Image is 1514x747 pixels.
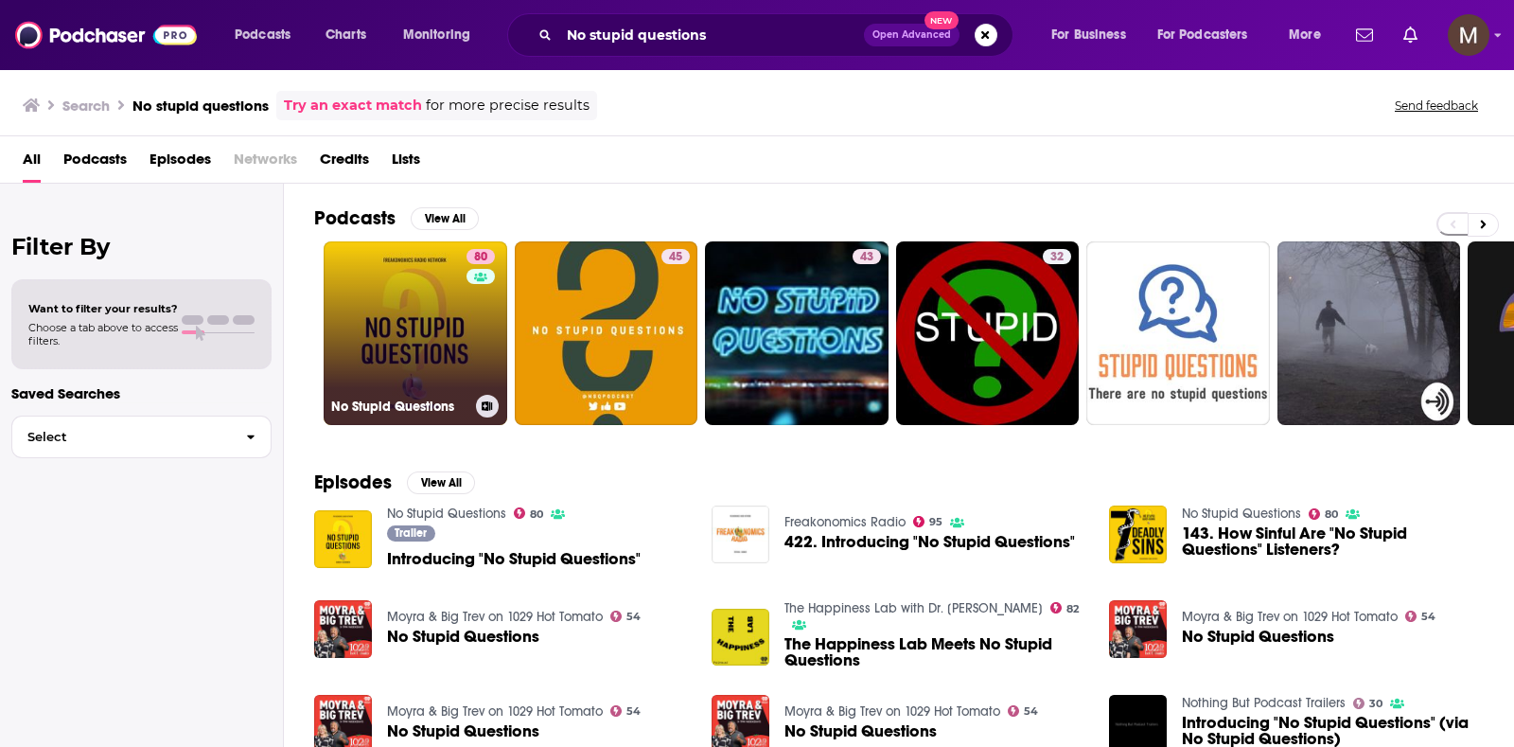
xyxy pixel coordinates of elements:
a: No Stupid Questions [387,723,539,739]
input: Search podcasts, credits, & more... [559,20,864,50]
button: open menu [390,20,495,50]
span: For Podcasters [1157,22,1248,48]
h2: Filter By [11,233,272,260]
a: 80 [514,507,544,519]
a: 32 [1043,249,1071,264]
a: Charts [313,20,378,50]
span: Choose a tab above to access filters. [28,321,178,347]
span: More [1289,22,1321,48]
a: All [23,144,41,183]
a: EpisodesView All [314,471,475,494]
span: 80 [474,248,487,267]
span: Logged in as miabeaumont.personal [1448,14,1489,56]
a: Try an exact match [284,95,422,116]
h3: No stupid questions [132,97,269,115]
a: 54 [1405,611,1436,622]
a: Moyra & Big Trev on 1029 Hot Tomato [784,703,1000,720]
a: Introducing "No Stupid Questions" (via No Stupid Questions) [1182,715,1484,747]
h3: Search [62,97,110,115]
button: open menu [1145,20,1276,50]
span: for more precise results [426,95,590,116]
span: Want to filter your results? [28,302,178,315]
img: Introducing "No Stupid Questions" [314,510,372,568]
span: 54 [626,613,641,621]
a: PodcastsView All [314,206,479,230]
a: 82 [1050,602,1080,614]
a: The Happiness Lab Meets No Stupid Questions [784,636,1086,668]
a: 143. How Sinful Are "No Stupid Questions" Listeners? [1182,525,1484,558]
span: 95 [929,518,942,526]
span: New [924,11,959,29]
img: 143. How Sinful Are "No Stupid Questions" Listeners? [1109,506,1167,563]
span: Charts [326,22,366,48]
button: Show profile menu [1448,14,1489,56]
button: open menu [221,20,315,50]
span: Podcasts [63,144,127,183]
a: 30 [1353,698,1383,709]
a: 45 [661,249,690,264]
button: Open AdvancedNew [864,24,959,46]
h2: Episodes [314,471,392,494]
button: open menu [1276,20,1345,50]
a: Introducing "No Stupid Questions" [387,551,641,567]
span: 82 [1066,605,1079,614]
a: 54 [610,705,642,717]
img: Podchaser - Follow, Share and Rate Podcasts [15,17,197,53]
a: Episodes [150,144,211,183]
span: 54 [626,707,641,716]
a: 43 [853,249,881,264]
a: 80 [1309,508,1339,520]
a: Moyra & Big Trev on 1029 Hot Tomato [387,703,603,720]
a: 80 [467,249,495,264]
a: 54 [1008,705,1039,717]
h2: Podcasts [314,206,396,230]
a: Nothing But Podcast Trailers [1182,695,1346,711]
a: Show notifications dropdown [1396,19,1425,51]
span: Monitoring [403,22,470,48]
a: The Happiness Lab Meets No Stupid Questions [712,609,769,667]
p: Saved Searches [11,384,272,402]
a: No Stupid Questions [784,723,937,739]
span: 422. Introducing "No Stupid Questions" [784,534,1075,550]
a: No Stupid Questions [387,629,539,645]
span: 30 [1369,700,1382,708]
span: Podcasts [235,22,290,48]
a: 32 [896,241,1080,425]
a: No Stupid Questions [1182,629,1334,645]
a: Credits [320,144,369,183]
span: 80 [1325,510,1338,519]
button: Select [11,416,272,458]
a: 43 [705,241,889,425]
span: 54 [1421,613,1435,621]
span: 80 [530,510,543,519]
a: No Stupid Questions [387,506,506,522]
h3: No Stupid Questions [331,399,468,415]
span: Networks [234,144,297,183]
span: 43 [860,248,873,267]
a: Freakonomics Radio [784,514,906,530]
a: Moyra & Big Trev on 1029 Hot Tomato [387,609,603,625]
a: Show notifications dropdown [1348,19,1381,51]
a: The Happiness Lab with Dr. Laurie Santos [784,600,1043,616]
a: No Stupid Questions [1182,506,1301,522]
a: 54 [610,611,642,622]
a: Moyra & Big Trev on 1029 Hot Tomato [1182,609,1398,625]
a: 95 [913,516,943,527]
span: Lists [392,144,420,183]
button: View All [411,207,479,230]
span: 45 [669,248,682,267]
img: 422. Introducing "No Stupid Questions" [712,506,769,563]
